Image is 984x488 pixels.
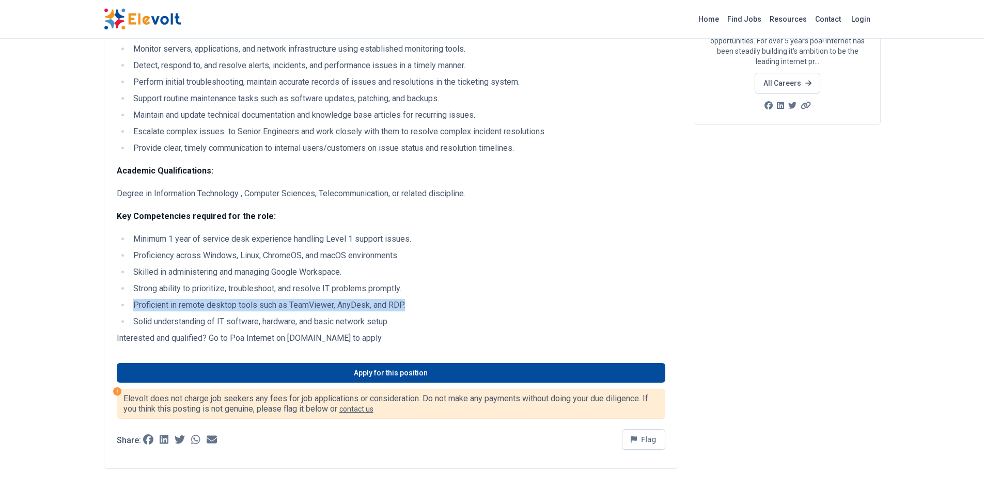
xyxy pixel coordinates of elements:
iframe: Advertisement [695,137,881,282]
li: Solid understanding of IT software, hardware, and basic network setup. [130,316,665,328]
a: Find Jobs [723,11,766,27]
button: Flag [622,429,665,450]
li: Maintain and update technical documentation and knowledge base articles for recurring issues. [130,109,665,121]
a: contact us [339,405,373,413]
iframe: Advertisement [695,294,881,439]
li: Support routine maintenance tasks such as software updates, patching, and backups. [130,92,665,105]
p: Share: [117,436,141,445]
li: Proficient in remote desktop tools such as TeamViewer, AnyDesk, and RDP. [130,299,665,311]
li: Escalate complex issues to Senior Engineers and work closely with them to resolve complex inciden... [130,125,665,138]
li: Provide clear, timely communication to internal users/customers on issue status and resolution ti... [130,142,665,154]
strong: Academic Qualifications: [117,166,213,176]
li: Detect, respond to, and resolve alerts, incidents, and performance issues in a timely manner. [130,59,665,72]
a: Apply for this position [117,363,665,383]
img: Elevolt [104,8,181,30]
li: Minimum 1 year of service desk experience handling Level 1 support issues. [130,233,665,245]
p: We connect the unconnected. Improving lives through unlimited access to knowledge & opportunities... [708,15,868,67]
li: Perform initial troubleshooting, maintain accurate records of issues and resolutions in the ticke... [130,76,665,88]
li: Skilled in administering and managing Google Workspace. [130,266,665,278]
a: All Careers [755,73,820,93]
a: Home [694,11,723,27]
li: Monitor servers, applications, and network infrastructure using established monitoring tools. [130,43,665,55]
iframe: Chat Widget [932,438,984,488]
a: Contact [811,11,845,27]
p: Elevolt does not charge job seekers any fees for job applications or consideration. Do not make a... [123,393,659,414]
strong: Key Competencies required for the role: [117,211,276,221]
li: Proficiency across Windows, Linux, ChromeOS, and macOS environments. [130,249,665,262]
li: Strong ability to prioritize, troubleshoot, and resolve IT problems promptly. [130,282,665,295]
a: Login [845,9,877,29]
p: Interested and qualified? Go to Poa Internet on [DOMAIN_NAME] to apply [117,332,665,344]
a: Resources [766,11,811,27]
p: Degree in Information Technology , Computer Sciences, Telecommunication, or related discipline. [117,187,665,200]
